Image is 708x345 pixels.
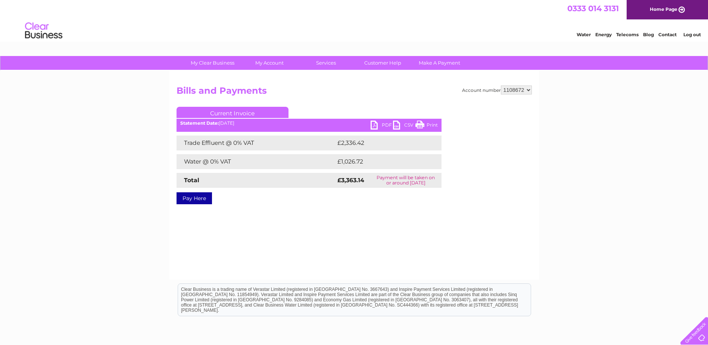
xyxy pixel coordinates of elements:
a: Log out [683,32,701,37]
a: Contact [658,32,677,37]
a: PDF [371,121,393,131]
a: Blog [643,32,654,37]
a: Print [415,121,438,131]
h2: Bills and Payments [177,86,532,100]
strong: £3,363.14 [337,177,364,184]
td: Payment will be taken on or around [DATE] [370,173,441,188]
a: My Clear Business [182,56,243,70]
a: Pay Here [177,192,212,204]
a: Make A Payment [409,56,470,70]
a: Energy [595,32,612,37]
strong: Total [184,177,199,184]
a: CSV [393,121,415,131]
td: £2,336.42 [336,136,430,150]
div: [DATE] [177,121,442,126]
b: Statement Date: [180,120,219,126]
div: Account number [462,86,532,94]
a: Services [295,56,357,70]
a: My Account [238,56,300,70]
div: Clear Business is a trading name of Verastar Limited (registered in [GEOGRAPHIC_DATA] No. 3667643... [178,4,531,36]
a: Water [577,32,591,37]
a: Customer Help [352,56,414,70]
td: Trade Effluent @ 0% VAT [177,136,336,150]
td: Water @ 0% VAT [177,154,336,169]
img: logo.png [25,19,63,42]
a: Telecoms [616,32,639,37]
td: £1,026.72 [336,154,430,169]
a: 0333 014 3131 [567,4,619,13]
a: Current Invoice [177,107,288,118]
